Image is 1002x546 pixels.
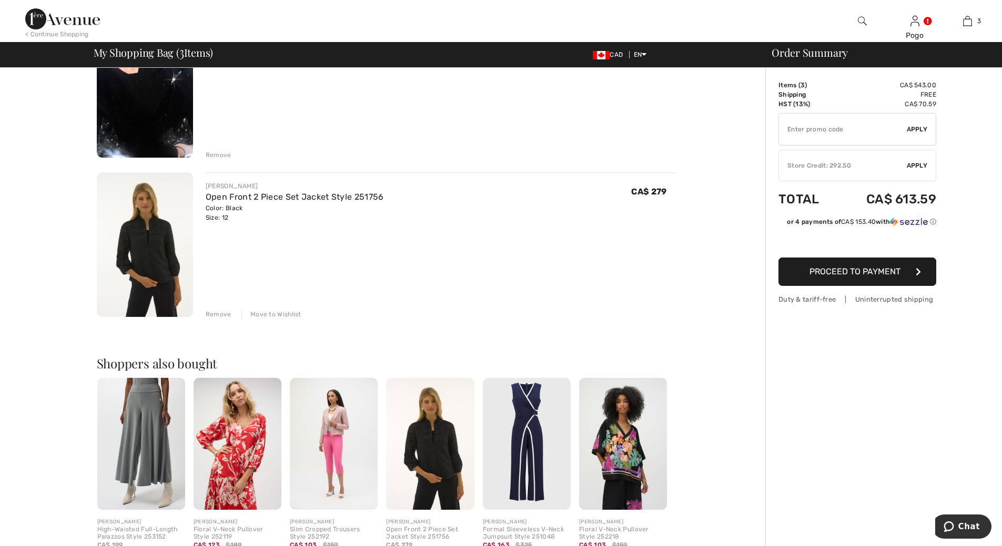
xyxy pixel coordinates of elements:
a: 3 [942,15,993,27]
img: Open Front 2 Piece Set Jacket Style 251756 [97,172,193,317]
div: [PERSON_NAME] [290,518,378,526]
span: EN [634,51,647,58]
a: Sign In [910,16,919,26]
td: Free [836,90,936,99]
td: CA$ 613.59 [836,181,936,217]
div: High-Waisted Full-Length Palazzos Style 253152 [97,526,185,541]
img: Canadian Dollar [593,51,610,59]
div: Pogo [889,30,940,41]
div: Color: Black Size: 12 [206,203,384,222]
td: Total [778,181,836,217]
td: HST (13%) [778,99,836,109]
div: [PERSON_NAME] [206,181,384,191]
div: Formal Sleeveless V-Neck Jumpsuit Style 251048 [483,526,571,541]
div: Floral V-Neck Pullover Style 252119 [194,526,281,541]
iframe: Opens a widget where you can chat to one of our agents [935,514,991,541]
img: My Bag [963,15,972,27]
td: Items ( ) [778,80,836,90]
img: Floral V-Neck Pullover Style 252218 [579,378,667,510]
img: My Info [910,15,919,27]
div: Remove [206,150,231,160]
div: [PERSON_NAME] [194,518,281,526]
span: Apply [907,161,928,170]
td: CA$ 543.00 [836,80,936,90]
div: [PERSON_NAME] [386,518,474,526]
span: 3 [179,45,184,58]
div: Remove [206,310,231,319]
div: [PERSON_NAME] [97,518,185,526]
span: Proceed to Payment [809,266,900,276]
div: [PERSON_NAME] [579,518,667,526]
div: Open Front 2 Piece Set Jacket Style 251756 [386,526,474,541]
img: Open Front 2 Piece Set Jacket Style 251756 [386,378,474,510]
div: Store Credit: 292.50 [779,161,907,170]
img: Sezzle [890,217,928,226]
img: Slim Cropped Trousers Style 252192 [290,378,378,510]
div: Duty & tariff-free | Uninterrupted shipping [778,294,936,304]
span: 3 [977,16,981,26]
img: Formal Sleeveless V-Neck Jumpsuit Style 251048 [483,378,571,510]
span: CA$ 279 [631,187,666,197]
span: Apply [907,125,928,134]
img: High-Waisted Full-Length Palazzos Style 253152 [97,378,185,510]
div: Slim Cropped Trousers Style 252192 [290,526,378,541]
div: [PERSON_NAME] [483,518,571,526]
a: Open Front 2 Piece Set Jacket Style 251756 [206,192,384,202]
span: 3 [801,81,805,89]
span: CAD [593,51,627,58]
img: search the website [858,15,867,27]
img: Floral V-Neck Pullover Style 252119 [194,378,281,510]
div: Move to Wishlist [241,310,301,319]
input: Promo code [779,114,907,145]
td: Shipping [778,90,836,99]
div: or 4 payments of with [787,217,936,226]
div: < Continue Shopping [25,29,89,39]
div: or 4 payments ofCA$ 153.40withSezzle Click to learn more about Sezzle [778,217,936,230]
img: 1ère Avenue [25,8,100,29]
button: Proceed to Payment [778,257,936,286]
img: V-Neck Jewel Embellished Pullover Style 244921 [97,13,193,158]
h2: Shoppers also bought [97,357,675,369]
td: CA$ 70.59 [836,99,936,109]
span: My Shopping Bag ( Items) [94,47,214,58]
div: Order Summary [759,47,996,58]
span: CA$ 153.40 [841,218,876,225]
iframe: PayPal-paypal [778,230,936,254]
div: Floral V-Neck Pullover Style 252218 [579,526,667,541]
